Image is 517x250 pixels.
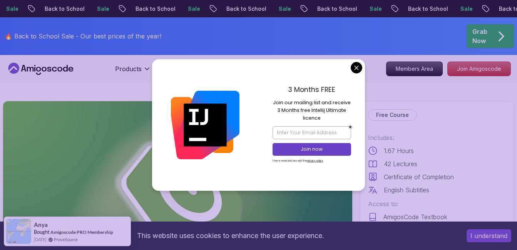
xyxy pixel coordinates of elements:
p: Products [115,64,142,73]
p: Sale [24,5,49,13]
p: Back to School [426,5,478,13]
p: AmigosCode Textbook [383,212,447,222]
span: [DATE] [34,236,46,243]
p: Sale [387,5,412,13]
p: Back to School [244,5,296,13]
p: 1.67 Hours [384,146,414,155]
a: Members Area [386,62,443,76]
button: Products [115,64,151,80]
p: Grab Now [472,27,487,45]
p: 42 Lectures [384,159,417,168]
a: ProveSource [54,236,78,243]
p: Sale [296,5,321,13]
a: Amigoscode PRO Membership [50,229,113,235]
p: Back to School [153,5,206,13]
p: English Subtitles [384,185,429,195]
span: Bought [34,229,50,235]
p: Sale [206,5,230,13]
button: Accept cookies [467,229,511,242]
p: Sale [115,5,139,13]
img: provesource social proof notification image [6,219,31,244]
p: Sale [478,5,503,13]
p: Certificate of Completion [384,172,454,182]
p: Free Course [376,111,409,119]
div: This website uses cookies to enhance the user experience. [6,227,455,244]
p: Back to School [335,5,387,13]
p: Access to: [368,199,506,208]
p: Members Area [386,62,442,76]
span: Anya [34,222,48,228]
a: Join Amigoscode [447,62,511,76]
p: Back to School [62,5,115,13]
p: 🔥 Back to School Sale - Our best prices of the year! [5,32,161,41]
p: Includes: [368,133,506,142]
